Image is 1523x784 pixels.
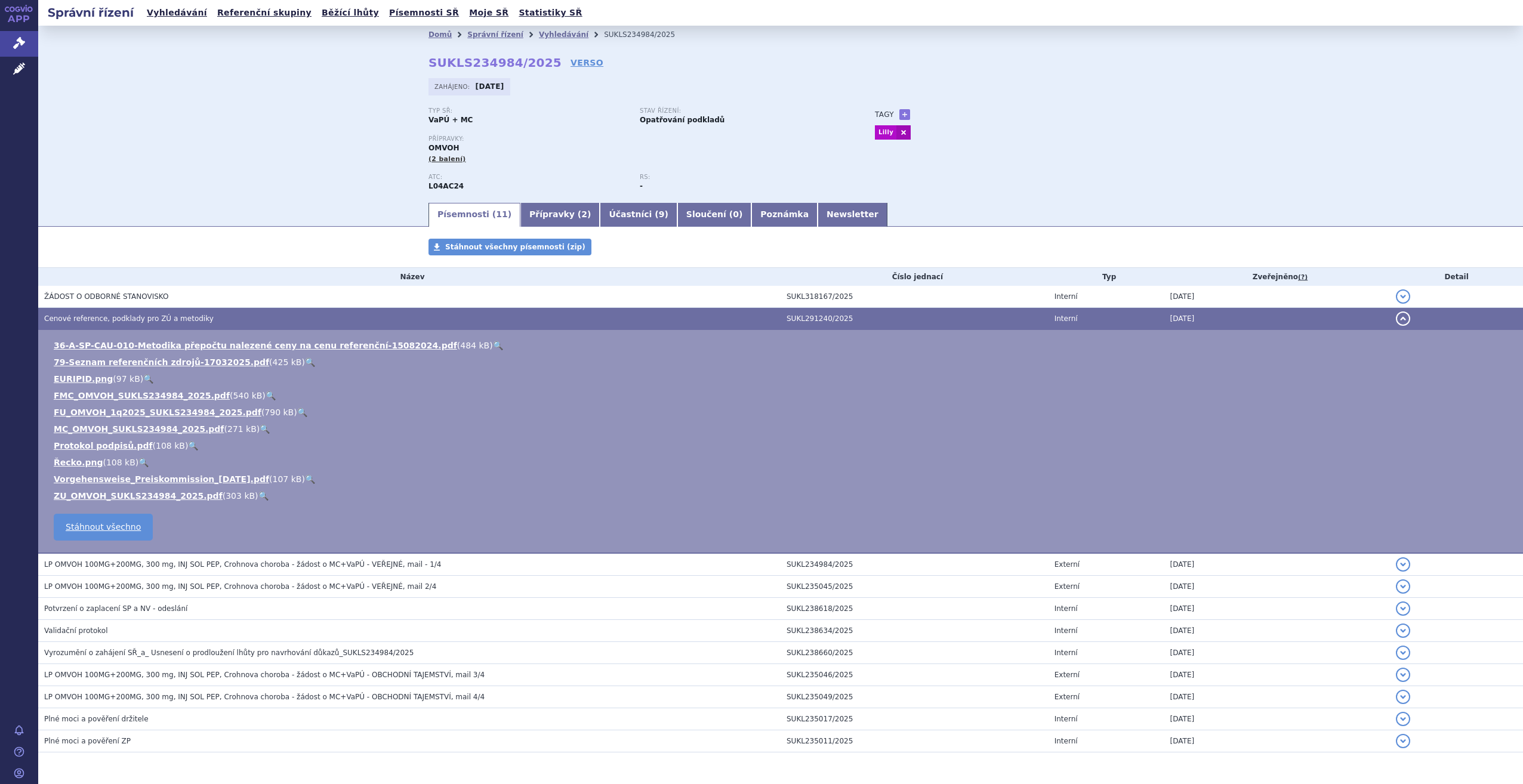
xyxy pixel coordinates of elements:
[677,203,751,227] a: Sloučení (0)
[386,5,463,21] a: Písemnosti SŘ
[1396,579,1410,594] button: detail
[1055,292,1078,301] span: Interní
[44,693,485,701] span: LP OMVOH 100MG+200MG, 300 mg, INJ SOL PEP, Crohnova choroba - žádost o MC+VaPÚ - OBCHODNÍ TAJEMST...
[143,374,153,384] a: 🔍
[465,5,512,21] a: Moje SŘ
[156,441,185,450] span: 108 kB
[428,174,628,181] p: ATC:
[214,5,315,21] a: Referenční skupiny
[571,57,603,69] a: VERSO
[781,730,1049,752] td: SUKL235011/2025
[600,203,677,227] a: Účastníci (9)
[44,626,108,635] span: Validační protokol
[54,474,269,484] a: Vorgehensweise_Preiskommission_[DATE].pdf
[1396,668,1410,682] button: detail
[1396,690,1410,704] button: detail
[266,391,276,400] a: 🔍
[44,582,436,591] span: LP OMVOH 100MG+200MG, 300 mg, INJ SOL PEP, Crohnova choroba - žádost o MC+VaPÚ - VEŘEJNÉ, mail 2/4
[44,560,441,569] span: LP OMVOH 100MG+200MG, 300 mg, INJ SOL PEP, Crohnova choroba - žádost o MC+VaPÚ - VEŘEJNÉ, mail - 1/4
[781,708,1049,730] td: SUKL235017/2025
[781,268,1049,286] th: Číslo jednací
[1164,708,1391,730] td: [DATE]
[1164,686,1391,708] td: [DATE]
[781,308,1049,330] td: SUKL291240/2025
[1055,604,1078,613] span: Interní
[539,30,588,39] a: Vyhledávání
[428,116,473,124] strong: VaPÚ + MC
[1390,268,1523,286] th: Detail
[54,514,153,541] a: Stáhnout všechno
[1396,601,1410,616] button: detail
[1055,693,1080,701] span: Externí
[54,491,223,501] a: ZU_OMVOH_SUKLS234984_2025.pdf
[781,286,1049,308] td: SUKL318167/2025
[1164,576,1391,598] td: [DATE]
[44,292,168,301] span: ŽÁDOST O ODBORNÉ STANOVISKO
[1396,712,1410,726] button: detail
[496,209,507,219] span: 11
[188,441,198,450] a: 🔍
[1164,642,1391,664] td: [DATE]
[818,203,887,227] a: Newsletter
[54,423,1511,435] li: ( )
[116,374,140,384] span: 97 kB
[781,553,1049,576] td: SUKL234984/2025
[781,642,1049,664] td: SUKL238660/2025
[428,30,452,39] a: Domů
[640,107,839,115] p: Stav řízení:
[54,339,1511,351] li: ( )
[1164,268,1391,286] th: Zveřejněno
[264,408,294,417] span: 790 kB
[1049,268,1164,286] th: Typ
[38,268,781,286] th: Název
[1164,664,1391,686] td: [DATE]
[1055,314,1078,323] span: Interní
[1396,311,1410,326] button: detail
[54,406,1511,418] li: ( )
[54,390,1511,402] li: ( )
[1396,624,1410,638] button: detail
[54,341,457,350] a: 36-A-SP-CAU-010-Metodika přepočtu nalezené ceny na cenu referenční-15082024.pdf
[54,374,113,384] a: EURIPID.png
[54,440,1511,452] li: ( )
[640,182,643,190] strong: -
[273,474,302,484] span: 107 kB
[1164,286,1391,308] td: [DATE]
[781,664,1049,686] td: SUKL235046/2025
[1164,553,1391,576] td: [DATE]
[445,243,585,251] span: Stáhnout všechny písemnosti (zip)
[1298,273,1308,282] abbr: (?)
[44,671,485,679] span: LP OMVOH 100MG+200MG, 300 mg, INJ SOL PEP, Crohnova choroba - žádost o MC+VaPÚ - OBCHODNÍ TAJEMST...
[44,649,414,657] span: Vyrozumění o zahájení SŘ_a_ Usnesení o prodloužení lhůty pro navrhování důkazů_SUKLS234984/2025
[428,155,466,163] span: (2 balení)
[38,4,143,21] h2: Správní řízení
[1055,560,1080,569] span: Externí
[428,144,459,152] span: OMVOH
[640,116,724,124] strong: Opatřování podkladů
[1055,626,1078,635] span: Interní
[428,203,520,227] a: Písemnosti (11)
[54,356,1511,368] li: ( )
[733,209,739,219] span: 0
[226,491,255,501] span: 303 kB
[428,135,851,143] p: Přípravky:
[1055,582,1080,591] span: Externí
[1396,734,1410,748] button: detail
[1055,649,1078,657] span: Interní
[54,456,1511,468] li: ( )
[297,408,307,417] a: 🔍
[640,174,839,181] p: RS:
[318,5,383,21] a: Běžící lhůty
[460,341,489,350] span: 484 kB
[54,490,1511,502] li: ( )
[54,373,1511,385] li: ( )
[1396,557,1410,572] button: detail
[106,458,135,467] span: 108 kB
[467,30,523,39] a: Správní řízení
[44,604,187,613] span: Potvrzení o zaplacení SP a NV - odeslání
[781,620,1049,642] td: SUKL238634/2025
[515,5,585,21] a: Statistiky SŘ
[781,598,1049,620] td: SUKL238618/2025
[476,82,504,91] strong: [DATE]
[54,408,261,417] a: FU_OMVOH_1q2025_SUKLS234984_2025.pdf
